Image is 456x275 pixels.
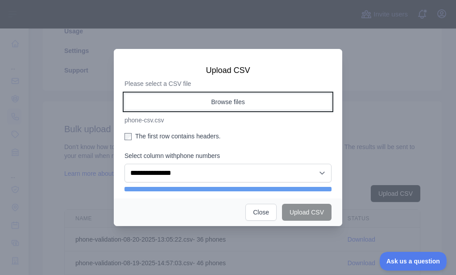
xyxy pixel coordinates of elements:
button: Browse files [124,93,332,110]
iframe: Toggle Customer Support [380,252,447,271]
p: Please select a CSV file [124,79,332,88]
input: The first row contains headers. [124,133,132,140]
label: The first row contains headers. [124,132,332,141]
label: Select column with phone numbers [124,151,332,160]
button: Close [245,204,277,221]
button: Upload CSV [282,204,332,221]
p: phone-csv.csv [124,116,332,125]
h3: Upload CSV [124,65,332,76]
